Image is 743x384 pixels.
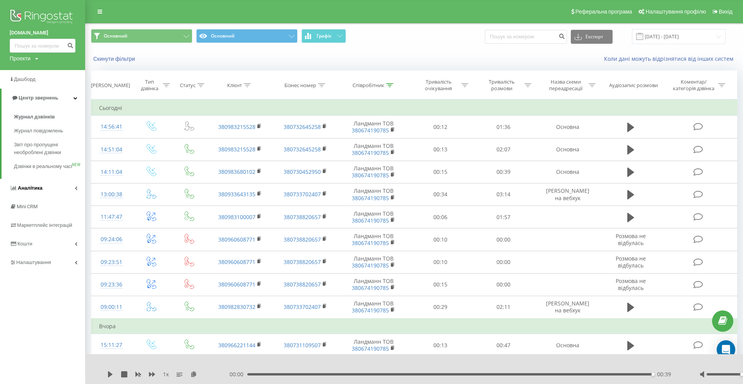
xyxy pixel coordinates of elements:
[418,79,459,92] div: Тривалість очікування
[535,138,601,161] td: Основна
[338,161,409,183] td: Ландманн ТОВ
[91,100,737,116] td: Сьогодні
[409,183,472,206] td: 00:34
[472,251,535,273] td: 00:00
[301,29,346,43] button: Графік
[352,239,389,247] a: 380674190785
[180,82,195,89] div: Статус
[472,116,535,138] td: 01:36
[535,161,601,183] td: Основна
[284,303,321,310] a: 380733702407
[99,277,124,292] div: 09:23:36
[14,159,85,173] a: Дзвінки в реальному часіNEW
[645,9,706,15] span: Налаштування профілю
[472,183,535,206] td: 03:14
[284,213,321,221] a: 380738820657
[409,138,472,161] td: 00:13
[218,236,255,243] a: 380960608771
[14,141,81,156] span: Звіт про пропущені необроблені дзвінки
[99,300,124,315] div: 09:00:11
[218,258,255,266] a: 380960608771
[196,29,298,43] button: Основний
[91,82,130,89] div: [PERSON_NAME]
[99,165,124,180] div: 14:11:04
[338,138,409,161] td: Ландманн ТОВ
[91,319,737,334] td: Вчора
[14,163,72,170] span: Дзвінки в реальному часі
[338,296,409,319] td: Ландманн ТОВ
[317,33,332,39] span: Графік
[284,146,321,153] a: 380732645258
[2,89,85,107] a: Центр звернень
[671,79,716,92] div: Коментар/категорія дзвінка
[218,213,255,221] a: 380983100007
[338,206,409,228] td: Ландманн ТОВ
[353,82,384,89] div: Співробітник
[218,303,255,310] a: 380982830732
[99,255,124,270] div: 09:23:51
[545,79,587,92] div: Назва схеми переадресації
[284,341,321,349] a: 380731109507
[99,209,124,225] div: 11:47:47
[284,190,321,198] a: 380733702407
[99,187,124,202] div: 13:00:38
[284,236,321,243] a: 380738820657
[616,277,646,291] span: Розмова не відбулась
[352,262,389,269] a: 380674190785
[10,55,31,62] div: Проекти
[338,334,409,357] td: Ландманн ТОВ
[218,146,255,153] a: 380983215528
[352,127,389,134] a: 380674190785
[218,168,255,175] a: 380983680102
[17,222,72,228] span: Маркетплейс інтеграцій
[19,95,58,101] span: Центр звернень
[352,171,389,179] a: 380674190785
[163,370,169,378] span: 1 x
[14,124,85,138] a: Журнал повідомлень
[284,258,321,266] a: 380738820657
[352,284,389,291] a: 380674190785
[229,370,247,378] span: 00:00
[352,307,389,314] a: 380674190785
[535,183,601,206] td: [PERSON_NAME] на вебхук
[616,232,646,247] span: Розмова не відбулась
[338,251,409,273] td: Ландманн ТОВ
[409,334,472,357] td: 00:13
[99,142,124,157] div: 14:51:04
[284,82,316,89] div: Бізнес номер
[571,30,613,44] button: Експорт
[218,190,255,198] a: 380933643135
[472,206,535,228] td: 01:57
[409,273,472,296] td: 00:15
[14,76,36,82] span: Дашборд
[719,9,733,15] span: Вихід
[535,296,601,319] td: [PERSON_NAME] на вебхук
[99,232,124,247] div: 09:24:06
[218,341,255,349] a: 380966221144
[14,138,85,159] a: Звіт про пропущені необроблені дзвінки
[139,79,161,92] div: Тип дзвінка
[472,273,535,296] td: 00:00
[104,33,127,39] span: Основний
[535,116,601,138] td: Основна
[472,138,535,161] td: 02:07
[352,217,389,224] a: 380674190785
[10,29,75,37] a: [DOMAIN_NAME]
[99,338,124,353] div: 15:11:27
[472,228,535,251] td: 00:00
[352,194,389,202] a: 380674190785
[218,281,255,288] a: 380960608771
[14,110,85,124] a: Журнал дзвінків
[14,127,63,135] span: Журнал повідомлень
[284,281,321,288] a: 380738820657
[409,161,472,183] td: 00:15
[535,334,601,357] td: Основна
[604,55,737,62] a: Коли дані можуть відрізнятися вiд інших систем
[338,228,409,251] td: Ландманн ТОВ
[99,119,124,134] div: 14:56:41
[409,296,472,319] td: 00:29
[338,183,409,206] td: Ландманн ТОВ
[657,370,671,378] span: 00:39
[609,82,658,89] div: Аудіозапис розмови
[10,39,75,53] input: Пошук за номером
